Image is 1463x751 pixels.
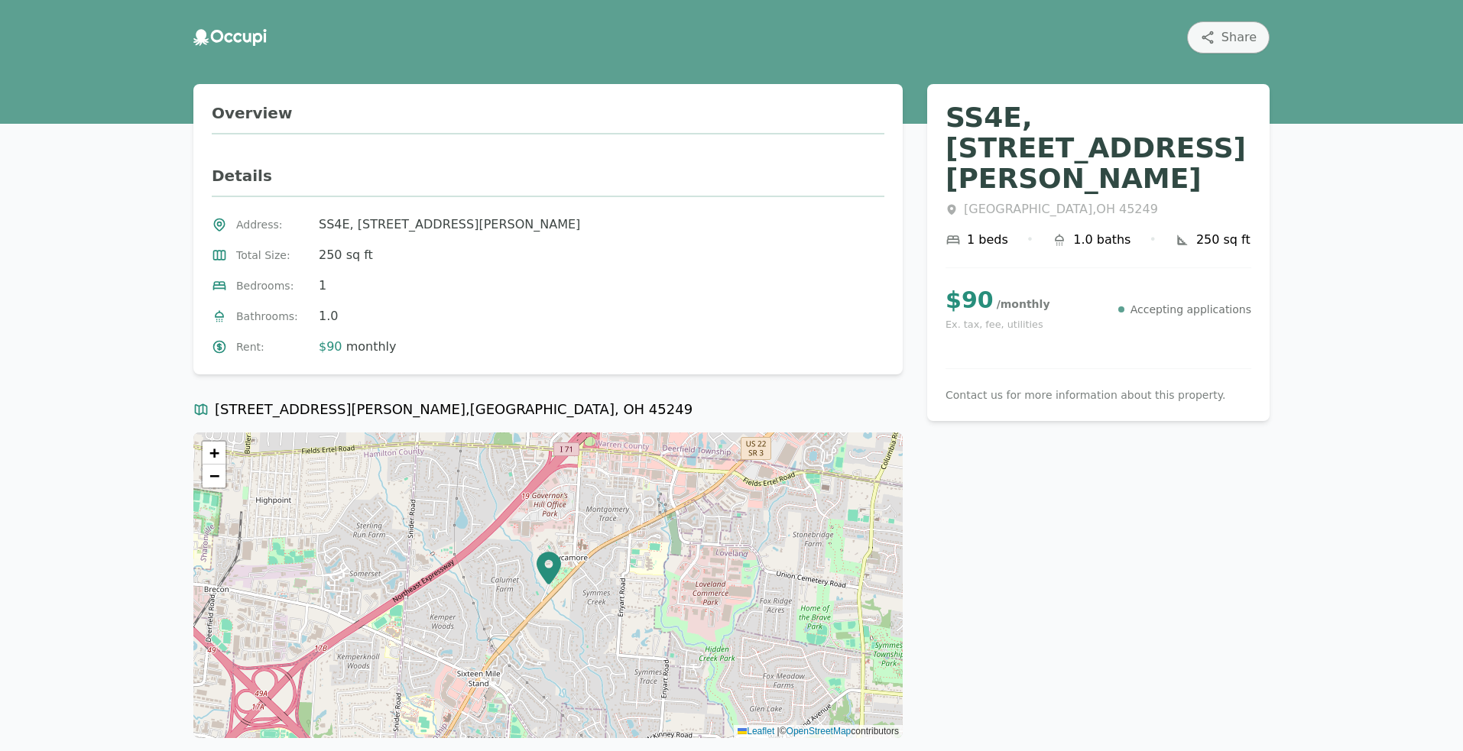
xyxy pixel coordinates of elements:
span: − [209,466,219,485]
h1: SS4E, [STREET_ADDRESS][PERSON_NAME] [946,102,1251,194]
img: Marker [537,551,561,585]
span: 250 sq ft [1196,231,1251,249]
span: + [209,443,219,462]
a: Zoom out [203,465,225,487]
span: 1.0 [319,307,338,325]
a: Leaflet [738,726,774,736]
small: Ex. tax, fee, utilities [946,317,1050,332]
span: [GEOGRAPHIC_DATA] , OH 45249 [964,200,1158,219]
p: Contact us for more information about this property. [946,387,1251,403]
h2: Details [212,165,884,197]
div: © contributors [734,725,903,738]
span: Address : [236,217,310,232]
span: Rent : [236,339,310,354]
span: 250 sq ft [319,246,373,264]
a: OpenStreetMap [787,726,852,736]
span: Bedrooms : [236,278,310,293]
p: $ 90 [946,286,1050,314]
button: Share [1187,21,1270,53]
p: Accepting applications [1130,302,1251,317]
span: monthly [342,339,397,354]
h2: Overview [212,102,884,134]
span: SS4E, [STREET_ADDRESS][PERSON_NAME] [319,215,580,234]
a: Zoom in [203,442,225,465]
span: | [777,726,780,736]
span: 1.0 baths [1073,231,1130,249]
div: • [1149,231,1156,249]
div: • [1027,231,1033,249]
span: / monthly [997,298,1050,310]
span: Share [1221,28,1257,47]
span: 1 [319,277,326,295]
span: 1 beds [967,231,1008,249]
span: Total Size : [236,248,310,263]
h3: [STREET_ADDRESS][PERSON_NAME] , [GEOGRAPHIC_DATA] , OH 45249 [193,399,903,432]
span: $90 [319,339,342,354]
span: Bathrooms : [236,309,310,324]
